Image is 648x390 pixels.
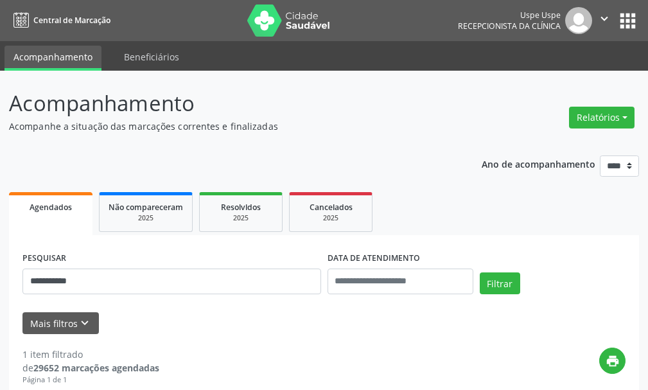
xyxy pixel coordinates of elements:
[22,249,66,269] label: PESQUISAR
[9,87,450,120] p: Acompanhamento
[109,202,183,213] span: Não compareceram
[328,249,420,269] label: DATA DE ATENDIMENTO
[109,213,183,223] div: 2025
[33,15,110,26] span: Central de Marcação
[592,7,617,34] button: 
[597,12,611,26] i: 
[480,272,520,294] button: Filtrar
[78,316,92,330] i: keyboard_arrow_down
[22,348,159,361] div: 1 item filtrado
[30,202,72,213] span: Agendados
[9,10,110,31] a: Central de Marcação
[458,10,561,21] div: Uspe Uspe
[209,213,273,223] div: 2025
[22,312,99,335] button: Mais filtroskeyboard_arrow_down
[115,46,188,68] a: Beneficiários
[299,213,363,223] div: 2025
[9,120,450,133] p: Acompanhe a situação das marcações correntes e finalizadas
[310,202,353,213] span: Cancelados
[221,202,261,213] span: Resolvidos
[565,7,592,34] img: img
[569,107,635,129] button: Relatórios
[617,10,639,32] button: apps
[606,354,620,368] i: print
[22,375,159,386] div: Página 1 de 1
[4,46,101,71] a: Acompanhamento
[33,362,159,374] strong: 29652 marcações agendadas
[482,155,595,172] p: Ano de acompanhamento
[599,348,626,374] button: print
[458,21,561,31] span: Recepcionista da clínica
[22,361,159,375] div: de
